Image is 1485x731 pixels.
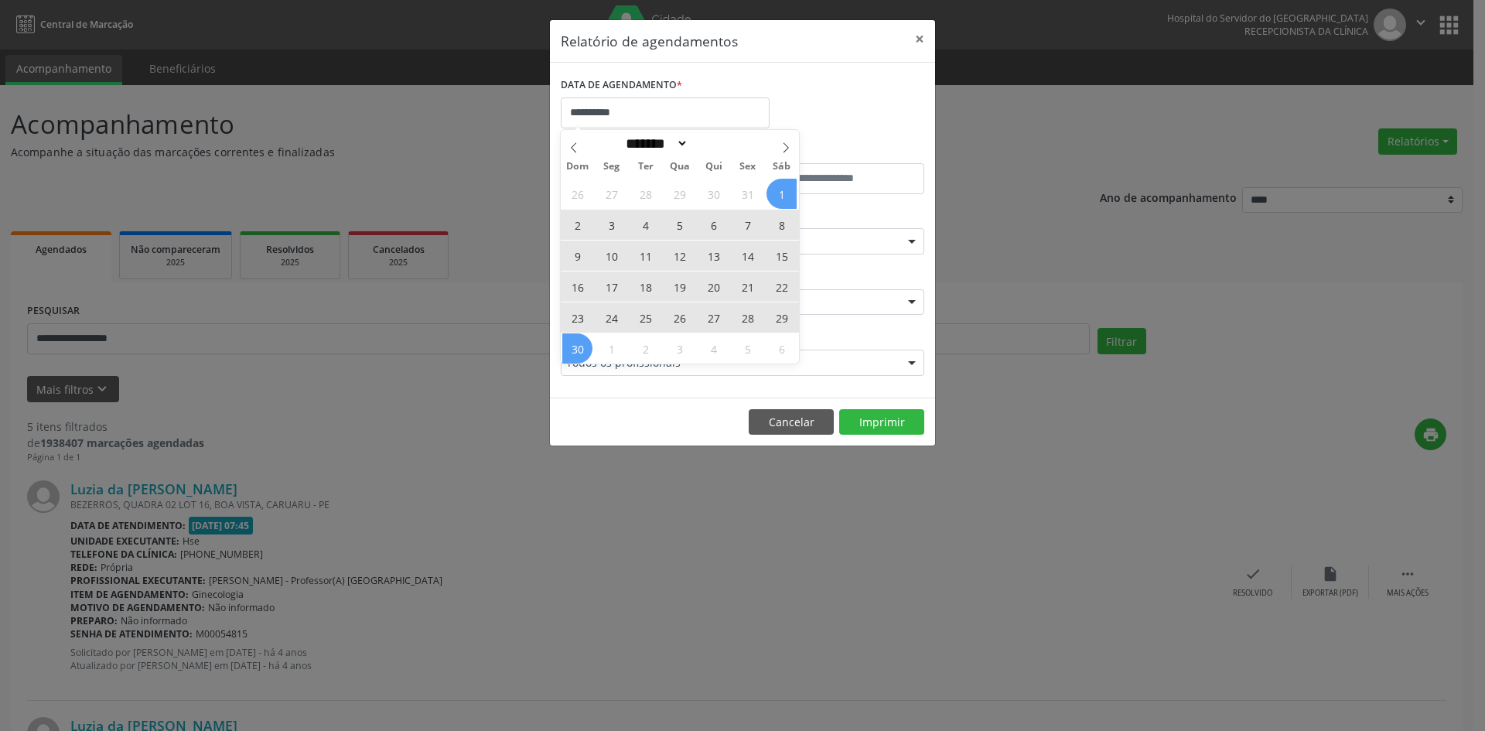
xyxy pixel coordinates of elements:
[664,241,695,271] span: Novembro 12, 2025
[664,179,695,209] span: Outubro 29, 2025
[620,135,688,152] select: Month
[732,272,763,302] span: Novembro 21, 2025
[749,409,834,436] button: Cancelar
[698,272,729,302] span: Novembro 20, 2025
[562,333,592,364] span: Novembro 30, 2025
[839,409,924,436] button: Imprimir
[561,31,738,51] h5: Relatório de agendamentos
[766,333,797,364] span: Dezembro 6, 2025
[630,210,661,240] span: Novembro 4, 2025
[562,302,592,333] span: Novembro 23, 2025
[562,210,592,240] span: Novembro 2, 2025
[630,272,661,302] span: Novembro 18, 2025
[732,302,763,333] span: Novembro 28, 2025
[698,333,729,364] span: Dezembro 4, 2025
[766,302,797,333] span: Novembro 29, 2025
[630,333,661,364] span: Dezembro 2, 2025
[664,333,695,364] span: Dezembro 3, 2025
[629,162,663,172] span: Ter
[596,241,626,271] span: Novembro 10, 2025
[688,135,739,152] input: Year
[664,302,695,333] span: Novembro 26, 2025
[596,210,626,240] span: Novembro 3, 2025
[731,162,765,172] span: Sex
[630,302,661,333] span: Novembro 25, 2025
[664,210,695,240] span: Novembro 5, 2025
[766,210,797,240] span: Novembro 8, 2025
[561,73,682,97] label: DATA DE AGENDAMENTO
[732,241,763,271] span: Novembro 14, 2025
[766,179,797,209] span: Novembro 1, 2025
[698,241,729,271] span: Novembro 13, 2025
[630,179,661,209] span: Outubro 28, 2025
[766,241,797,271] span: Novembro 15, 2025
[595,162,629,172] span: Seg
[562,179,592,209] span: Outubro 26, 2025
[698,210,729,240] span: Novembro 6, 2025
[596,272,626,302] span: Novembro 17, 2025
[698,179,729,209] span: Outubro 30, 2025
[698,302,729,333] span: Novembro 27, 2025
[765,162,799,172] span: Sáb
[596,333,626,364] span: Dezembro 1, 2025
[562,241,592,271] span: Novembro 9, 2025
[732,333,763,364] span: Dezembro 5, 2025
[664,272,695,302] span: Novembro 19, 2025
[904,20,935,58] button: Close
[562,272,592,302] span: Novembro 16, 2025
[596,302,626,333] span: Novembro 24, 2025
[732,179,763,209] span: Outubro 31, 2025
[596,179,626,209] span: Outubro 27, 2025
[766,272,797,302] span: Novembro 22, 2025
[561,162,595,172] span: Dom
[663,162,697,172] span: Qua
[697,162,731,172] span: Qui
[746,139,924,163] label: ATÉ
[630,241,661,271] span: Novembro 11, 2025
[732,210,763,240] span: Novembro 7, 2025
